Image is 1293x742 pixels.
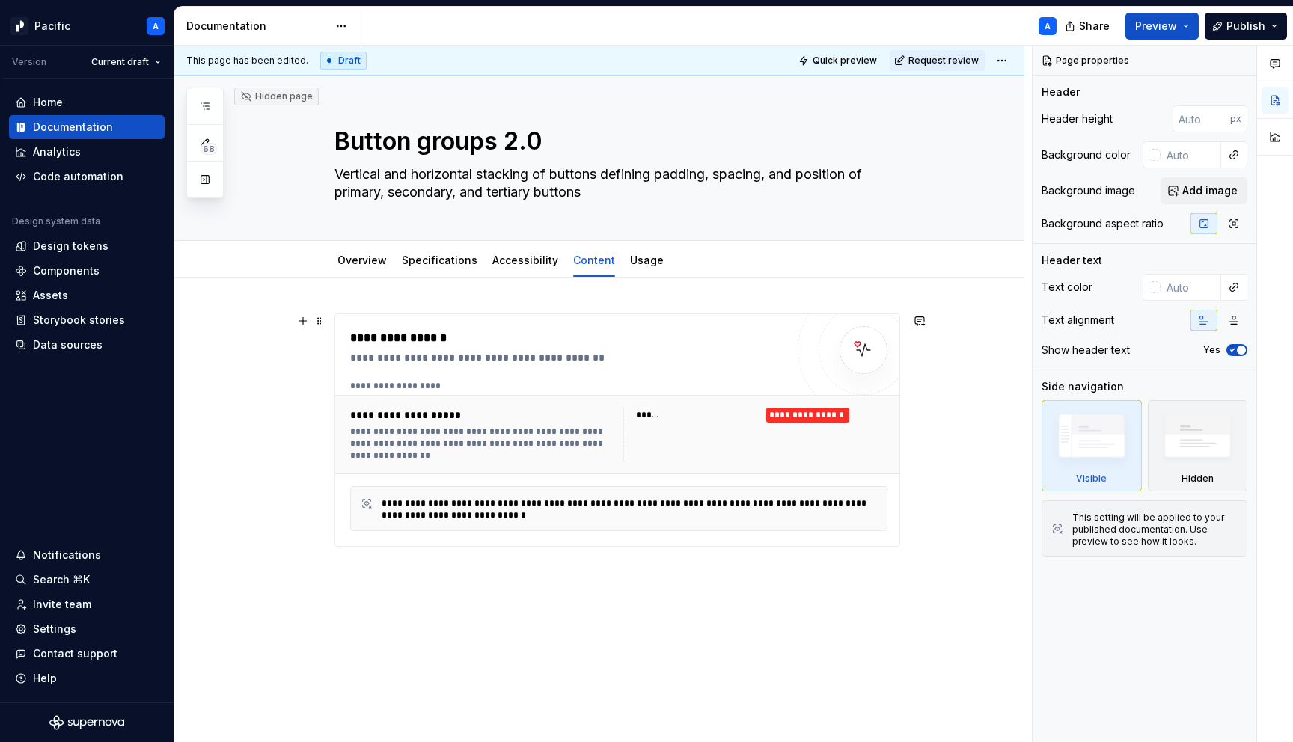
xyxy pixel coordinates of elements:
[186,55,308,67] span: This page has been edited.
[33,622,76,637] div: Settings
[486,244,564,275] div: Accessibility
[331,123,897,159] textarea: Button groups 2.0
[1161,177,1247,204] button: Add image
[9,165,165,188] a: Code automation
[33,288,68,303] div: Assets
[1042,400,1142,491] div: Visible
[33,548,101,562] div: Notifications
[33,144,81,159] div: Analytics
[9,666,165,690] button: Help
[331,162,897,204] textarea: Vertical and horizontal stacking of buttons defining padding, spacing, and position of primary, s...
[9,283,165,307] a: Assets
[890,50,985,71] button: Request review
[1042,280,1092,295] div: Text color
[33,337,103,352] div: Data sources
[1076,473,1107,485] div: Visible
[337,254,387,266] a: Overview
[1203,344,1220,356] label: Yes
[1226,19,1265,34] span: Publish
[9,308,165,332] a: Storybook stories
[813,55,877,67] span: Quick preview
[12,215,100,227] div: Design system data
[9,91,165,114] a: Home
[1182,473,1214,485] div: Hidden
[1173,105,1230,132] input: Auto
[3,10,171,42] button: PacificA
[12,56,46,68] div: Version
[10,17,28,35] img: 8d0dbd7b-a897-4c39-8ca0-62fbda938e11.png
[9,140,165,164] a: Analytics
[33,597,91,612] div: Invite team
[9,333,165,357] a: Data sources
[49,715,124,730] svg: Supernova Logo
[492,254,558,266] a: Accessibility
[9,115,165,139] a: Documentation
[396,244,483,275] div: Specifications
[624,244,670,275] div: Usage
[9,617,165,641] a: Settings
[1042,253,1102,268] div: Header text
[9,568,165,592] button: Search ⌘K
[9,543,165,567] button: Notifications
[1042,85,1080,99] div: Header
[567,244,621,275] div: Content
[33,263,100,278] div: Components
[33,239,108,254] div: Design tokens
[630,254,664,266] a: Usage
[1072,512,1238,548] div: This setting will be applied to your published documentation. Use preview to see how it looks.
[1057,13,1119,40] button: Share
[1042,343,1130,358] div: Show header text
[91,56,149,68] span: Current draft
[1042,147,1131,162] div: Background color
[1079,19,1110,34] span: Share
[1182,183,1238,198] span: Add image
[1042,379,1124,394] div: Side navigation
[9,592,165,616] a: Invite team
[1148,400,1248,491] div: Hidden
[33,671,57,686] div: Help
[33,120,113,135] div: Documentation
[1042,183,1135,198] div: Background image
[85,52,168,73] button: Current draft
[1042,216,1164,231] div: Background aspect ratio
[1161,274,1221,301] input: Auto
[240,91,313,102] div: Hidden page
[1125,13,1199,40] button: Preview
[1230,113,1241,125] p: px
[153,20,159,32] div: A
[33,572,90,587] div: Search ⌘K
[33,313,125,328] div: Storybook stories
[402,254,477,266] a: Specifications
[34,19,70,34] div: Pacific
[33,169,123,184] div: Code automation
[33,646,117,661] div: Contact support
[9,642,165,666] button: Contact support
[1135,19,1177,34] span: Preview
[320,52,367,70] div: Draft
[908,55,979,67] span: Request review
[1161,141,1221,168] input: Auto
[1042,313,1114,328] div: Text alignment
[9,259,165,283] a: Components
[573,254,615,266] a: Content
[331,244,393,275] div: Overview
[201,143,217,155] span: 68
[33,95,63,110] div: Home
[186,19,328,34] div: Documentation
[1205,13,1287,40] button: Publish
[794,50,884,71] button: Quick preview
[1045,20,1051,32] div: A
[1042,111,1113,126] div: Header height
[9,234,165,258] a: Design tokens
